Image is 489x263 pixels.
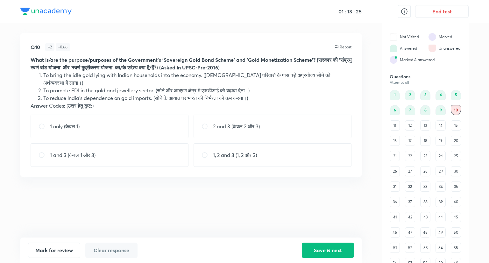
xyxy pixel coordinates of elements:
div: 29 [436,166,446,176]
div: 33 [420,181,430,192]
div: 23 [420,151,430,161]
div: 37 [405,197,415,207]
div: 24 [436,151,446,161]
li: To reduce India's dependence on gold imports. (सोने के आयात पर भारत की निर्भरता को कम करना।) [43,94,351,102]
div: 27 [405,166,415,176]
p: 1 and 3 (केवल 1 और 3) [50,151,96,159]
div: 5 [451,90,461,100]
div: 43 [420,212,430,222]
div: 30 [451,166,461,176]
div: 1 [390,90,400,100]
img: attempt state [429,33,436,41]
li: To promote FDI in the gold and jewellery sector. (सोने और आभूषण क्षेत्र में एफडीआई को बढ़ावा देना।) [43,87,351,94]
div: Marked & answered [400,57,435,63]
div: 49 [436,227,446,238]
div: Unanswered [439,46,460,51]
strong: What is/are the purpose/purposes of the Government's 'Sovereign Gold Bond Scheme' and 'Gold Monet... [31,56,351,71]
button: End test [415,5,469,18]
p: Report [340,44,351,50]
div: 36 [390,197,400,207]
div: 11 [390,120,400,131]
div: 42 [405,212,415,222]
div: 39 [436,197,446,207]
h5: Q10 [31,43,40,51]
div: - 0.66 [56,43,70,51]
div: 21 [390,151,400,161]
div: 25 [451,151,461,161]
img: attempt state [390,56,397,64]
div: 44 [436,212,446,222]
div: + 2 [45,43,54,51]
img: attempt state [390,33,397,41]
div: 22 [405,151,415,161]
div: Marked [439,34,452,40]
h6: Questions [390,74,461,80]
div: 50 [451,227,461,238]
div: 16 [390,136,400,146]
button: Mark for review [28,243,80,258]
div: 38 [420,197,430,207]
div: 55 [451,243,461,253]
button: Save & next [302,243,354,258]
div: 12 [405,120,415,131]
div: 47 [405,227,415,238]
li: To bring the idle gold lying with Indian households into the economy. ([DEMOGRAPHIC_DATA] परिवारो... [43,71,351,87]
div: 40 [451,197,461,207]
h5: 01 : [338,8,346,15]
img: report icon [334,45,339,50]
div: 3 [420,90,430,100]
div: 41 [390,212,400,222]
div: 18 [420,136,430,146]
p: 2 and 3 (केवल 2 और 3) [213,123,260,130]
div: 2 [405,90,415,100]
div: Answered [400,46,417,51]
div: 26 [390,166,400,176]
div: 46 [390,227,400,238]
div: 14 [436,120,446,131]
div: 4 [436,90,446,100]
div: 52 [405,243,415,253]
div: 20 [451,136,461,146]
p: Answer Codes: (उत्तर हेतु कूट:) [31,102,351,110]
div: 9 [436,105,446,115]
div: 31 [390,181,400,192]
img: attempt state [390,45,397,52]
div: 48 [420,227,430,238]
div: Attempt all [390,80,461,85]
div: 10 [451,105,461,115]
div: 8 [420,105,430,115]
div: 6 [390,105,400,115]
button: Clear response [85,243,138,258]
div: 51 [390,243,400,253]
h5: 13 : [346,8,355,15]
div: 15 [451,120,461,131]
div: 34 [436,181,446,192]
img: attempt state [429,45,436,52]
p: 1 only (केवल 1) [50,123,80,130]
div: Not Visited [400,34,419,40]
div: 7 [405,105,415,115]
h5: 25 [355,8,362,15]
div: 53 [420,243,430,253]
div: 13 [420,120,430,131]
div: 17 [405,136,415,146]
div: 35 [451,181,461,192]
p: 1, 2 and 3 (1, 2 और 3) [213,151,257,159]
div: 32 [405,181,415,192]
div: 19 [436,136,446,146]
div: 54 [436,243,446,253]
div: 28 [420,166,430,176]
div: 45 [451,212,461,222]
